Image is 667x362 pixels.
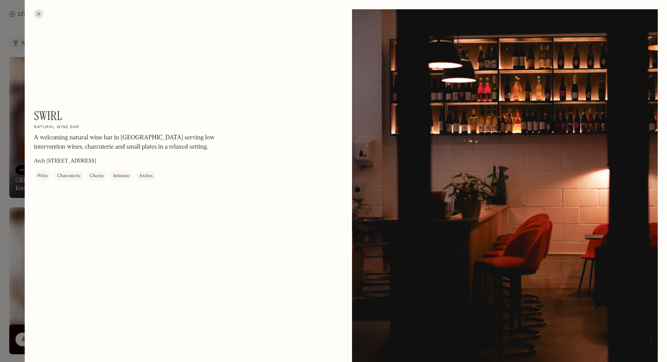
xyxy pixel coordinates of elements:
p: A welcoming natural wine bar in [GEOGRAPHIC_DATA] serving low intervention wines, charcuterie and... [34,134,242,152]
h2: Natural wine bar [34,125,80,130]
div: Wine [37,173,48,180]
h1: Swirl [34,108,62,123]
div: Arches [139,173,153,180]
div: Charcuterie [57,173,80,180]
p: Arch [STREET_ADDRESS] [34,157,96,166]
div: Cheese [90,173,104,180]
div: Intimate [113,173,130,180]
